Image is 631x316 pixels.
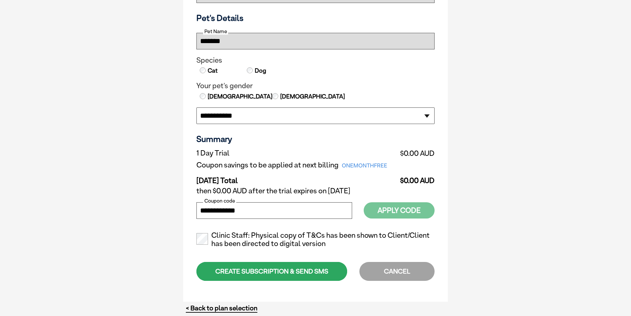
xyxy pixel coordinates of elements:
a: < Back to plan selection [186,304,257,312]
td: 1 Day Trial [196,147,397,159]
td: $0.00 AUD [397,171,435,185]
h3: Summary [196,134,435,144]
td: $0.00 AUD [397,147,435,159]
span: ONEMONTHFREE [339,161,391,170]
input: Clinic Staff: Physical copy of T&Cs has been shown to Client/Client has been directed to digital ... [196,233,208,245]
button: Apply Code [364,202,435,219]
div: CREATE SUBSCRIPTION & SEND SMS [196,262,347,281]
label: Coupon code [203,198,236,204]
h3: Pet's Details [194,13,437,23]
td: [DATE] Total [196,171,397,185]
legend: Your pet's gender [196,82,435,90]
td: Coupon savings to be applied at next billing [196,159,397,171]
td: then $0.00 AUD after the trial expires on [DATE] [196,185,435,197]
div: CANCEL [359,262,435,281]
label: Clinic Staff: Physical copy of T&Cs has been shown to Client/Client has been directed to digital ... [196,231,435,248]
legend: Species [196,56,435,65]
